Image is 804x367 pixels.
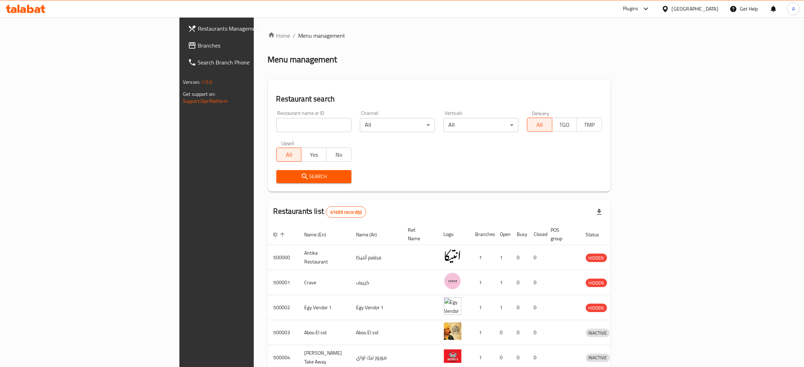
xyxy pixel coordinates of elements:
span: 41499 record(s) [326,209,366,216]
span: Branches [198,41,308,50]
th: Branches [470,224,495,245]
input: Search for restaurant name or ID.. [276,118,351,132]
div: [GEOGRAPHIC_DATA] [672,5,718,13]
span: Version: [183,77,200,87]
div: Total records count [326,206,366,218]
span: INACTIVE [586,354,610,362]
button: Search [276,170,351,183]
span: ID [274,230,287,239]
td: 0 [528,320,545,345]
td: 0 [511,245,528,270]
td: 0 [495,320,511,345]
td: 1 [470,320,495,345]
img: Crave [444,272,461,290]
th: Closed [528,224,545,245]
td: 0 [528,245,545,270]
div: All [443,118,518,132]
div: Plugins [623,5,638,13]
a: Restaurants Management [182,20,314,37]
td: 0 [511,320,528,345]
th: Open [495,224,511,245]
td: 1 [495,295,511,320]
button: TGO [552,118,577,132]
h2: Restaurant search [276,94,602,104]
h2: Restaurants list [274,206,367,218]
td: 0 [528,295,545,320]
span: POS group [551,226,572,243]
img: Egy Vendor 1 [444,297,461,315]
td: Crave [299,270,351,295]
span: All [530,120,550,130]
td: 1 [495,270,511,295]
span: HIDDEN [586,304,607,312]
span: TMP [580,120,599,130]
a: Support.OpsPlatform [183,97,228,106]
button: All [527,118,552,132]
span: Name (Ar) [356,230,386,239]
button: TMP [577,118,602,132]
td: Egy Vendor 1 [351,295,403,320]
td: Antika Restaurant [299,245,351,270]
span: Search Branch Phone [198,58,308,67]
td: 1 [470,270,495,295]
a: Branches [182,37,314,54]
nav: breadcrumb [268,31,610,40]
td: 1 [470,295,495,320]
span: INACTIVE [586,329,610,337]
td: 1 [470,245,495,270]
td: 1 [495,245,511,270]
h2: Menu management [268,54,337,65]
td: Egy Vendor 1 [299,295,351,320]
span: A [792,5,795,13]
td: مطعم أنتيكا [351,245,403,270]
th: Busy [511,224,528,245]
span: HIDDEN [586,254,607,262]
span: TGO [555,120,575,130]
img: Abou El sid [444,322,461,340]
div: Export file [591,204,608,220]
span: Status [586,230,609,239]
button: No [326,148,351,162]
th: Logo [438,224,470,245]
td: Abou El sid [351,320,403,345]
span: HIDDEN [586,279,607,287]
span: Ref. Name [408,226,430,243]
span: All [280,150,299,160]
img: Antika Restaurant [444,247,461,265]
span: Name (En) [305,230,336,239]
span: Get support on: [183,89,215,99]
td: Abou El sid [299,320,351,345]
span: 1.0.0 [201,77,212,87]
span: Menu management [299,31,345,40]
label: Upsell [281,141,294,145]
div: All [360,118,435,132]
label: Delivery [532,111,550,116]
span: Restaurants Management [198,24,308,33]
td: 0 [511,270,528,295]
span: Yes [304,150,324,160]
td: 0 [511,295,528,320]
span: Search [282,172,346,181]
button: All [276,148,302,162]
span: No [329,150,349,160]
button: Yes [301,148,326,162]
td: 0 [528,270,545,295]
td: كرييف [351,270,403,295]
a: Search Branch Phone [182,54,314,71]
img: Moro's Take Away [444,347,461,365]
